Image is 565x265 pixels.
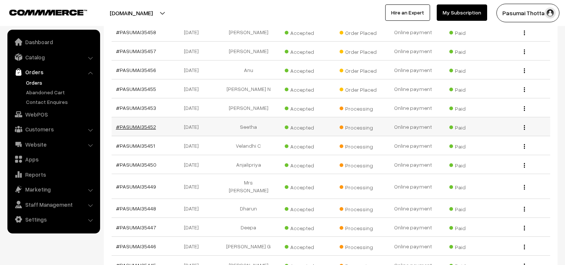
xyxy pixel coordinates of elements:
span: Processing [340,181,377,191]
span: Order Placed [340,46,377,56]
a: #PASUMAI35446 [116,243,156,249]
td: [DATE] [166,117,221,136]
span: Paid [449,84,486,94]
td: [DATE] [166,98,221,117]
button: [DOMAIN_NAME] [84,4,179,22]
img: Menu [524,185,525,190]
span: Processing [340,222,377,232]
td: Anjalipriya [221,155,276,174]
span: Processing [340,141,377,150]
a: #PASUMAI35458 [116,29,156,35]
a: #PASUMAI35448 [116,205,156,212]
td: [DATE] [166,199,221,218]
img: Menu [524,144,525,149]
td: Deepa [221,218,276,237]
td: [PERSON_NAME] [221,98,276,117]
td: Online payment [386,79,440,98]
span: Accepted [285,65,322,75]
img: Menu [524,87,525,92]
a: Contact Enquires [24,98,98,106]
td: [PERSON_NAME] G [221,237,276,256]
td: Mrs [PERSON_NAME] [221,174,276,199]
td: Seetha [221,117,276,136]
td: Dharun [221,199,276,218]
a: #PASUMAI35452 [116,124,156,130]
a: COMMMERCE [9,7,74,16]
span: Paid [449,241,486,251]
span: Order Placed [340,27,377,37]
a: #PASUMAI35457 [116,48,156,54]
td: [DATE] [166,218,221,237]
span: Accepted [285,241,322,251]
td: Online payment [386,23,440,42]
span: Accepted [285,181,322,191]
img: Menu [524,68,525,73]
td: [DATE] [166,237,221,256]
span: Paid [449,103,486,112]
a: Apps [9,153,98,166]
td: Online payment [386,98,440,117]
span: Accepted [285,122,322,131]
span: Paid [449,203,486,213]
td: [DATE] [166,155,221,174]
span: Processing [340,160,377,169]
img: COMMMERCE [9,10,87,15]
td: Velandhi C [221,136,276,155]
a: #PASUMAI35455 [116,86,156,92]
a: Customers [9,122,98,136]
a: Settings [9,213,98,226]
span: Paid [449,141,486,150]
a: Hire an Expert [385,4,430,21]
span: Accepted [285,46,322,56]
a: WebPOS [9,108,98,121]
span: Accepted [285,160,322,169]
img: Menu [524,125,525,130]
a: #PASUMAI35456 [116,67,156,73]
span: Paid [449,160,486,169]
img: Menu [524,163,525,168]
td: [DATE] [166,42,221,60]
td: Online payment [386,117,440,136]
img: Menu [524,226,525,230]
span: Processing [340,103,377,112]
span: Paid [449,46,486,56]
td: [PERSON_NAME] [221,42,276,60]
a: #PASUMAI35450 [116,161,156,168]
span: Accepted [285,27,322,37]
td: Online payment [386,199,440,218]
span: Processing [340,122,377,131]
span: Order Placed [340,84,377,94]
a: Reports [9,168,98,181]
a: #PASUMAI35449 [116,183,156,190]
td: Online payment [386,42,440,60]
span: Processing [340,203,377,213]
td: Online payment [386,237,440,256]
span: Paid [449,65,486,75]
a: My Subscription [437,4,487,21]
span: Processing [340,241,377,251]
td: Online payment [386,155,440,174]
a: Website [9,138,98,151]
span: Paid [449,181,486,191]
td: [DATE] [166,79,221,98]
td: [DATE] [166,60,221,79]
a: Abandoned Cart [24,88,98,96]
img: Menu [524,106,525,111]
a: #PASUMAI35453 [116,105,156,111]
td: [PERSON_NAME] N [221,79,276,98]
td: Online payment [386,174,440,199]
span: Paid [449,27,486,37]
span: Accepted [285,203,322,213]
span: Order Placed [340,65,377,75]
td: Online payment [386,136,440,155]
img: Menu [524,207,525,212]
td: [DATE] [166,174,221,199]
a: Catalog [9,50,98,64]
td: Online payment [386,60,440,79]
td: [DATE] [166,23,221,42]
a: Staff Management [9,198,98,211]
img: Menu [524,49,525,54]
a: #PASUMAI35451 [116,143,155,149]
span: Accepted [285,84,322,94]
td: [PERSON_NAME] [221,23,276,42]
